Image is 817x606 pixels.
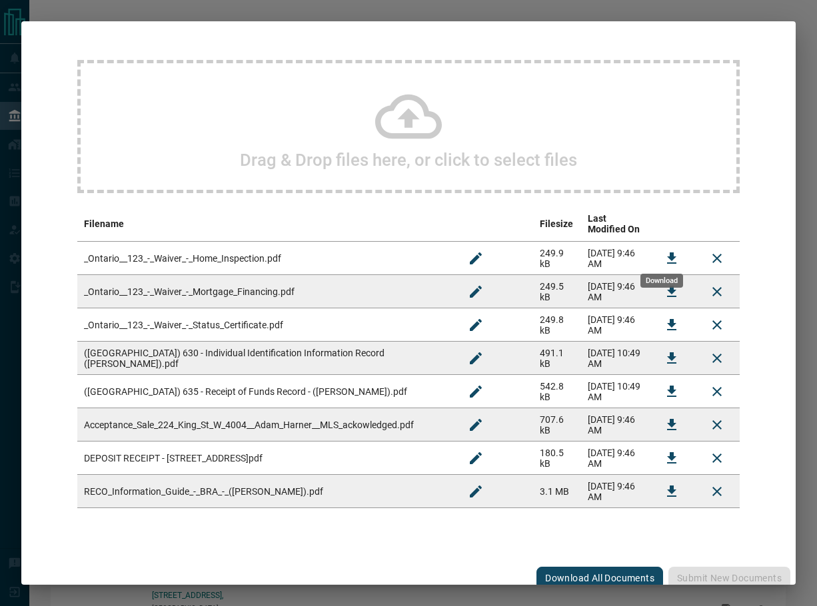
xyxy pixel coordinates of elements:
[581,206,649,242] th: Last Modified On
[581,408,649,442] td: [DATE] 9:46 AM
[581,242,649,275] td: [DATE] 9:46 AM
[656,442,688,474] button: Download
[533,375,581,408] td: 542.8 kB
[533,242,581,275] td: 249.9 kB
[656,242,688,274] button: Download
[701,409,733,441] button: Remove File
[77,442,453,475] td: DEPOSIT RECEIPT - [STREET_ADDRESS]pdf
[533,308,581,342] td: 249.8 kB
[77,308,453,342] td: _Ontario__123_-_Waiver_-_Status_Certificate.pdf
[533,206,581,242] th: Filesize
[656,376,688,408] button: Download
[656,475,688,507] button: Download
[77,342,453,375] td: ([GEOGRAPHIC_DATA]) 630 - Individual Identification Information Record ([PERSON_NAME]).pdf
[581,475,649,508] td: [DATE] 9:46 AM
[581,442,649,475] td: [DATE] 9:46 AM
[640,274,683,288] div: Download
[460,242,492,274] button: Rename
[701,309,733,341] button: Remove File
[656,276,688,308] button: Download
[581,275,649,308] td: [DATE] 9:46 AM
[533,275,581,308] td: 249.5 kB
[701,442,733,474] button: Remove File
[77,475,453,508] td: RECO_Information_Guide_-_BRA_-_([PERSON_NAME]).pdf
[460,276,492,308] button: Rename
[694,206,740,242] th: delete file action column
[701,342,733,374] button: Remove File
[701,376,733,408] button: Remove File
[533,408,581,442] td: 707.6 kB
[536,567,663,589] button: Download All Documents
[533,442,581,475] td: 180.5 kB
[77,60,740,193] div: Drag & Drop files here, or click to select files
[581,375,649,408] td: [DATE] 10:49 AM
[533,342,581,375] td: 491.1 kB
[701,276,733,308] button: Remove File
[77,408,453,442] td: Acceptance_Sale_224_King_St_W_4004__Adam_Harner__MLS_ackowledged.pdf
[240,150,577,170] h2: Drag & Drop files here, or click to select files
[581,308,649,342] td: [DATE] 9:46 AM
[656,309,688,341] button: Download
[460,475,492,507] button: Rename
[77,206,453,242] th: Filename
[701,475,733,507] button: Remove File
[77,375,453,408] td: ([GEOGRAPHIC_DATA]) 635 - Receipt of Funds Record - ([PERSON_NAME]).pdf
[460,376,492,408] button: Rename
[701,242,733,274] button: Remove File
[656,342,688,374] button: Download
[649,206,694,242] th: download action column
[460,409,492,441] button: Rename
[656,409,688,441] button: Download
[77,242,453,275] td: _Ontario__123_-_Waiver_-_Home_Inspection.pdf
[581,342,649,375] td: [DATE] 10:49 AM
[77,275,453,308] td: _Ontario__123_-_Waiver_-_Mortgage_Financing.pdf
[460,309,492,341] button: Rename
[460,442,492,474] button: Rename
[460,342,492,374] button: Rename
[453,206,533,242] th: edit column
[533,475,581,508] td: 3.1 MB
